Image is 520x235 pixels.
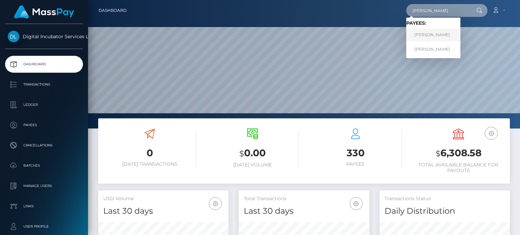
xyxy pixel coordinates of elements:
h4: Last 30 days [103,205,223,217]
h3: 0.00 [206,146,299,160]
a: User Profile [5,218,83,235]
small: $ [239,149,244,158]
h6: [DATE] Transactions [103,161,196,167]
p: Links [8,201,80,211]
a: Links [5,198,83,215]
h6: Payees: [406,20,460,26]
p: Manage Users [8,181,80,191]
h4: Daily Distribution [385,205,505,217]
p: Payees [8,120,80,130]
a: Transactions [5,76,83,93]
a: Batches [5,157,83,174]
h3: 330 [309,146,402,160]
span: Digital Incubator Services Limited [5,33,83,40]
h5: Transactions Status [385,195,505,202]
a: Payees [5,117,83,134]
a: Ledger [5,96,83,113]
p: Cancellations [8,140,80,150]
small: $ [436,149,440,158]
h5: USD Volume [103,195,223,202]
p: Transactions [8,79,80,90]
img: Digital Incubator Services Limited [8,31,19,42]
a: Manage Users [5,178,83,194]
h5: Total Transactions [244,195,364,202]
a: Dashboard [5,56,83,73]
a: [PERSON_NAME] [406,43,460,55]
a: Cancellations [5,137,83,154]
img: MassPay Logo [14,5,74,19]
h4: Last 30 days [244,205,364,217]
p: Dashboard [8,59,80,69]
input: Search... [406,4,470,17]
h3: 6,308.58 [412,146,505,160]
p: User Profile [8,221,80,232]
h6: Total Available Balance for Payouts [412,162,505,173]
h6: [DATE] Volume [206,162,299,168]
a: [PERSON_NAME] [406,29,460,41]
p: Batches [8,161,80,171]
h6: Payees [309,161,402,167]
h3: 0 [103,146,196,160]
a: Dashboard [99,3,127,18]
p: Ledger [8,100,80,110]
